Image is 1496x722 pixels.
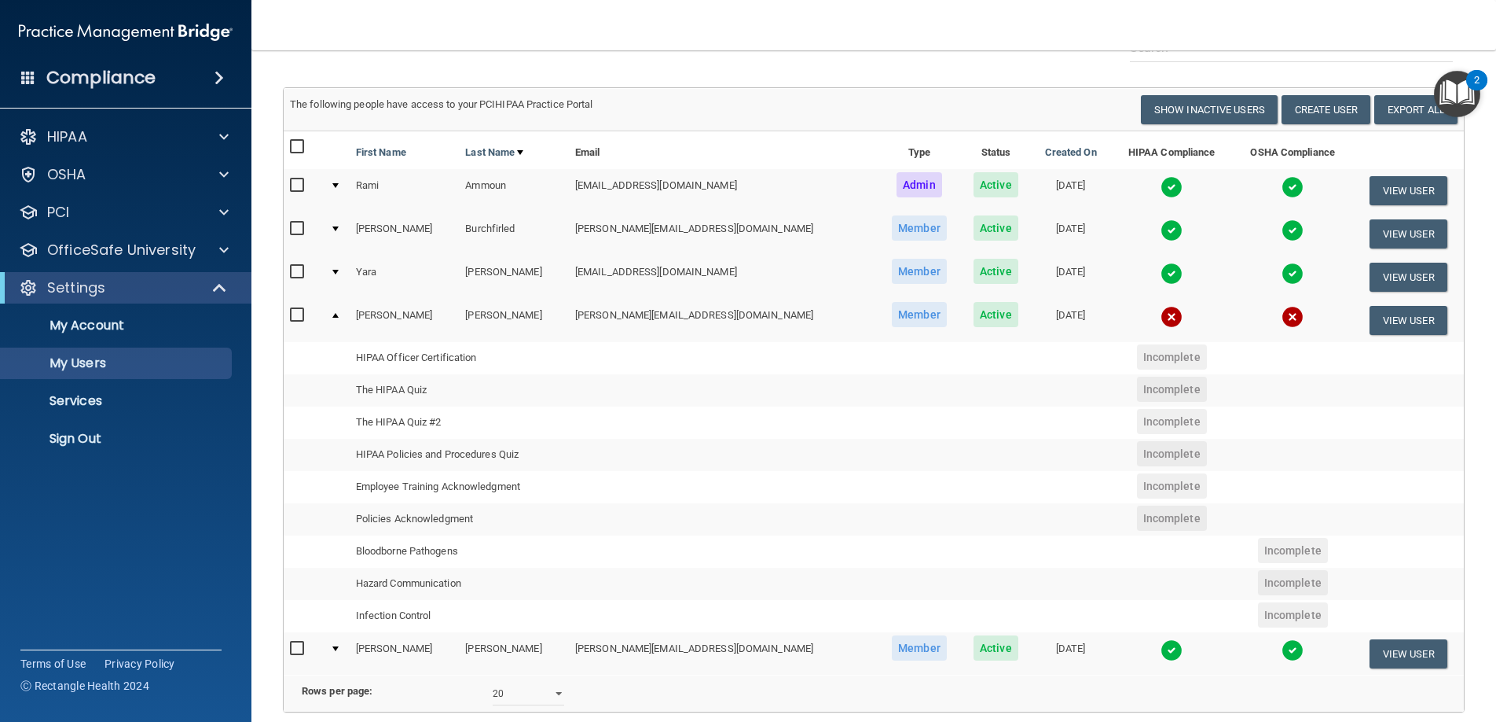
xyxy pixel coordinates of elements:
p: My Users [10,355,225,371]
img: tick.e7d51cea.svg [1160,639,1182,661]
td: Ammoun [459,169,569,212]
td: [DATE] [1031,256,1110,299]
div: 2 [1474,80,1479,101]
th: OSHA Compliance [1233,131,1352,169]
td: The HIPAA Quiz #2 [350,407,569,439]
td: [DATE] [1031,632,1110,675]
span: Active [973,635,1018,661]
td: [PERSON_NAME] [350,299,460,341]
td: Employee Training Acknowledgment [350,471,569,503]
span: Incomplete [1137,377,1207,402]
td: The HIPAA Quiz [350,374,569,407]
span: Active [973,215,1018,241]
td: Infection Control [350,600,569,632]
td: [PERSON_NAME] [459,632,569,675]
span: Incomplete [1137,506,1207,531]
td: Burchfirled [459,212,569,256]
button: View User [1369,263,1447,292]
a: OfficeSafe University [19,241,229,260]
td: Bloodborne Pathogens [350,536,569,568]
p: Sign Out [10,431,225,447]
td: [PERSON_NAME] [350,212,460,256]
span: Member [892,635,947,661]
td: HIPAA Policies and Procedures Quiz [350,439,569,471]
td: [DATE] [1031,212,1110,256]
span: The following people have access to your PCIHIPAA Practice Portal [290,98,593,110]
span: Active [973,259,1018,284]
th: Type [878,131,960,169]
span: Incomplete [1137,441,1207,466]
a: Privacy Policy [104,656,175,672]
td: [PERSON_NAME][EMAIL_ADDRESS][DOMAIN_NAME] [569,632,878,675]
td: Rami [350,169,460,212]
img: cross.ca9f0e7f.svg [1281,306,1303,328]
p: My Account [10,318,225,333]
th: Status [961,131,1031,169]
td: [PERSON_NAME] [350,632,460,675]
img: PMB logo [19,17,233,48]
td: Yara [350,256,460,299]
td: [PERSON_NAME][EMAIL_ADDRESS][DOMAIN_NAME] [569,212,878,256]
img: tick.e7d51cea.svg [1281,263,1303,285]
button: View User [1369,176,1447,205]
span: Incomplete [1258,570,1328,595]
p: PCI [47,203,69,222]
button: Open Resource Center, 2 new notifications [1434,71,1480,117]
iframe: Drift Widget Chat Controller [1224,610,1477,673]
img: tick.e7d51cea.svg [1160,219,1182,241]
a: OSHA [19,165,229,184]
a: Last Name [465,143,523,162]
td: [EMAIL_ADDRESS][DOMAIN_NAME] [569,256,878,299]
button: Create User [1281,95,1370,124]
span: Active [973,302,1018,327]
a: PCI [19,203,229,222]
td: [PERSON_NAME][EMAIL_ADDRESS][DOMAIN_NAME] [569,299,878,341]
span: Incomplete [1137,473,1207,499]
a: First Name [356,143,406,162]
span: Ⓒ Rectangle Health 2024 [20,678,149,694]
a: Settings [19,278,228,297]
span: Incomplete [1258,602,1328,628]
img: cross.ca9f0e7f.svg [1160,306,1182,328]
a: HIPAA [19,127,229,146]
span: Incomplete [1137,409,1207,434]
p: OSHA [47,165,86,184]
a: Terms of Use [20,656,86,672]
h4: Compliance [46,67,156,89]
td: [PERSON_NAME] [459,299,569,341]
img: tick.e7d51cea.svg [1160,176,1182,198]
td: [DATE] [1031,299,1110,341]
span: Admin [896,172,942,197]
td: [EMAIL_ADDRESS][DOMAIN_NAME] [569,169,878,212]
p: Settings [47,278,105,297]
th: Email [569,131,878,169]
span: Incomplete [1137,344,1207,370]
img: tick.e7d51cea.svg [1281,176,1303,198]
td: [PERSON_NAME] [459,256,569,299]
td: [DATE] [1031,169,1110,212]
p: HIPAA [47,127,87,146]
th: HIPAA Compliance [1110,131,1233,169]
button: Show Inactive Users [1141,95,1278,124]
button: View User [1369,219,1447,249]
a: Created On [1045,143,1097,162]
td: HIPAA Officer Certification [350,342,569,374]
img: tick.e7d51cea.svg [1281,219,1303,241]
b: Rows per page: [302,685,372,697]
span: Member [892,215,947,241]
td: Hazard Communication [350,568,569,600]
a: Export All [1374,95,1457,124]
span: Member [892,259,947,284]
button: View User [1369,306,1447,335]
span: Incomplete [1258,538,1328,563]
span: Active [973,172,1018,197]
p: OfficeSafe University [47,241,196,260]
span: Member [892,302,947,327]
td: Policies Acknowledgment [350,503,569,536]
p: Services [10,393,225,409]
img: tick.e7d51cea.svg [1160,263,1182,285]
